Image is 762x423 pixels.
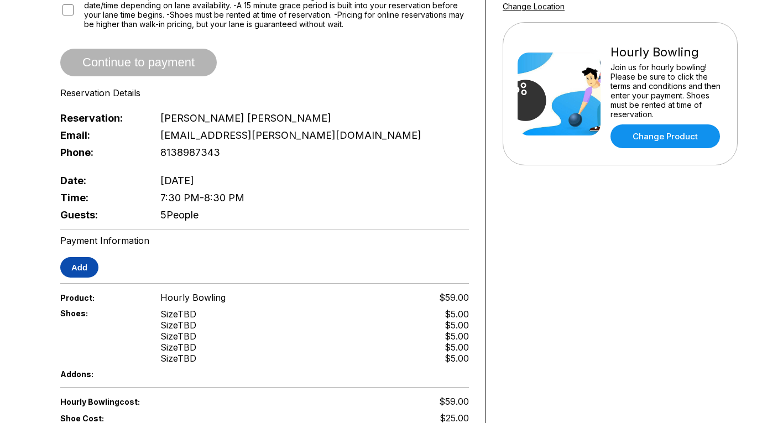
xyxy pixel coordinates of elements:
[610,62,723,119] div: Join us for hourly bowling! Please be sure to click the terms and conditions and then enter your ...
[60,112,142,124] span: Reservation:
[160,112,331,124] span: [PERSON_NAME] [PERSON_NAME]
[160,192,244,203] span: 7:30 PM - 8:30 PM
[610,124,720,148] a: Change Product
[60,369,142,379] span: Addons:
[503,2,565,11] a: Change Location
[160,331,196,342] div: Size TBD
[60,397,265,406] span: Hourly Bowling cost:
[60,147,142,158] span: Phone:
[60,293,142,302] span: Product:
[160,320,196,331] div: Size TBD
[445,353,469,364] div: $5.00
[60,257,98,278] button: Add
[160,175,194,186] span: [DATE]
[60,209,142,221] span: Guests:
[439,396,469,407] span: $59.00
[160,209,199,221] span: 5 People
[160,292,226,303] span: Hourly Bowling
[60,414,142,423] span: Shoe Cost:
[439,292,469,303] span: $59.00
[160,309,196,320] div: Size TBD
[160,353,196,364] div: Size TBD
[610,45,723,60] div: Hourly Bowling
[160,129,421,141] span: [EMAIL_ADDRESS][PERSON_NAME][DOMAIN_NAME]
[60,87,469,98] div: Reservation Details
[518,53,601,135] img: Hourly Bowling
[60,175,142,186] span: Date:
[60,235,469,246] div: Payment Information
[60,129,142,141] span: Email:
[445,331,469,342] div: $5.00
[60,309,142,318] span: Shoes:
[60,192,142,203] span: Time:
[160,342,196,353] div: Size TBD
[445,320,469,331] div: $5.00
[445,309,469,320] div: $5.00
[160,147,220,158] span: 8138987343
[445,342,469,353] div: $5.00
